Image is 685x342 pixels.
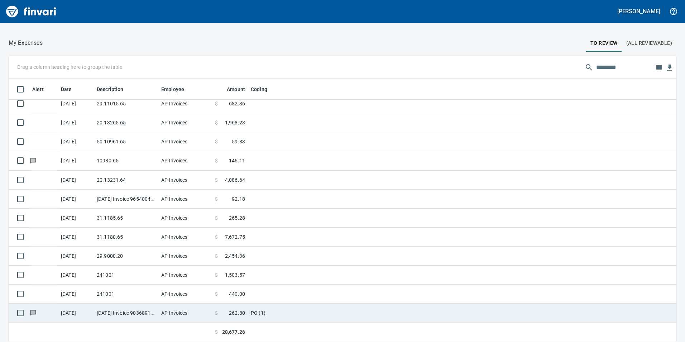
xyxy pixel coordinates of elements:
span: 2,454.36 [225,252,245,260]
nav: breadcrumb [9,39,43,47]
span: Description [97,85,124,94]
span: Date [61,85,81,94]
td: [DATE] [58,266,94,285]
td: [DATE] [58,113,94,132]
span: 28,677.26 [222,328,245,336]
td: [DATE] [58,190,94,209]
td: 31.1180.65 [94,228,158,247]
p: My Expenses [9,39,43,47]
td: [DATE] [58,171,94,190]
button: Choose columns to display [653,62,664,73]
span: $ [215,328,218,336]
td: 20.13231.64 [94,171,158,190]
td: AP Invoices [158,151,212,170]
td: 29.9000.20 [94,247,158,266]
span: $ [215,176,218,184]
td: AP Invoices [158,247,212,266]
span: $ [215,271,218,279]
span: 146.11 [229,157,245,164]
td: AP Invoices [158,171,212,190]
td: 29.11015.65 [94,94,158,113]
td: [DATE] [58,94,94,113]
span: $ [215,100,218,107]
td: [DATE] [58,209,94,228]
h5: [PERSON_NAME] [617,8,660,15]
span: 1,968.23 [225,119,245,126]
span: 1,503.57 [225,271,245,279]
img: Finvari [4,3,58,20]
td: AP Invoices [158,209,212,228]
span: 440.00 [229,290,245,298]
td: [DATE] [58,151,94,170]
span: Coding [251,85,267,94]
span: 7,672.75 [225,233,245,241]
span: Description [97,85,133,94]
span: $ [215,309,218,317]
span: 262.80 [229,309,245,317]
td: AP Invoices [158,228,212,247]
span: $ [215,233,218,241]
span: Has messages [29,310,37,315]
button: [PERSON_NAME] [615,6,662,17]
td: 20.13265.65 [94,113,158,132]
span: Amount [217,85,245,94]
td: AP Invoices [158,304,212,323]
td: AP Invoices [158,285,212,304]
span: Amount [227,85,245,94]
span: Employee [161,85,184,94]
td: 241001 [94,285,158,304]
span: $ [215,157,218,164]
span: Employee [161,85,193,94]
td: [DATE] [58,285,94,304]
td: AP Invoices [158,190,212,209]
span: Date [61,85,72,94]
p: Drag a column heading here to group the table [17,63,122,71]
td: 50.10961.65 [94,132,158,151]
span: $ [215,290,218,298]
td: [DATE] Invoice 90368916 from Topcon Solutions Inc (1-30481) [94,304,158,323]
td: AP Invoices [158,94,212,113]
td: AP Invoices [158,132,212,151]
span: 265.28 [229,214,245,222]
td: 10980.65 [94,151,158,170]
span: Alert [32,85,44,94]
span: (All Reviewable) [626,39,672,48]
span: 59.83 [232,138,245,145]
span: $ [215,252,218,260]
td: [DATE] [58,304,94,323]
span: 4,086.64 [225,176,245,184]
td: 241001 [94,266,158,285]
span: To Review [590,39,618,48]
span: $ [215,138,218,145]
span: 92.18 [232,195,245,203]
span: Has messages [29,158,37,163]
span: 682.36 [229,100,245,107]
td: [DATE] [58,132,94,151]
td: AP Invoices [158,266,212,285]
td: [DATE] [58,247,94,266]
td: [DATE] Invoice 9654004713 from Grainger (1-22650) [94,190,158,209]
span: $ [215,119,218,126]
button: Download table [664,62,675,73]
td: PO (1) [248,304,427,323]
span: Alert [32,85,53,94]
span: Coding [251,85,277,94]
td: [DATE] [58,228,94,247]
td: AP Invoices [158,113,212,132]
span: $ [215,195,218,203]
span: $ [215,214,218,222]
td: 31.1185.65 [94,209,158,228]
